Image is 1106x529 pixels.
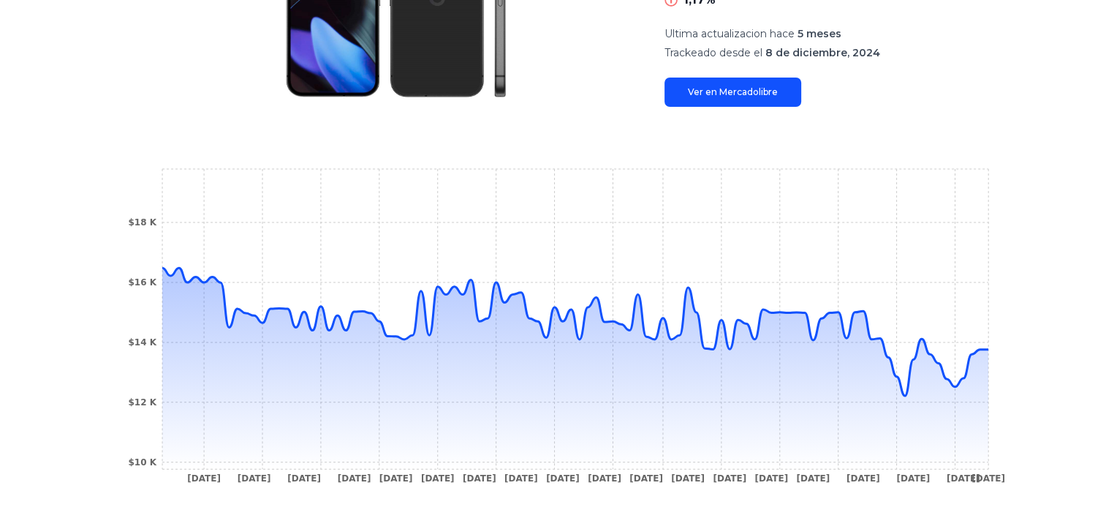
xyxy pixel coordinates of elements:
[796,473,830,484] tspan: [DATE]
[588,473,621,484] tspan: [DATE]
[187,473,221,484] tspan: [DATE]
[379,473,412,484] tspan: [DATE]
[128,397,156,408] tspan: $12 K
[664,27,795,40] span: Ultima actualizacion hace
[287,473,321,484] tspan: [DATE]
[128,217,156,228] tspan: $18 K
[337,473,371,484] tspan: [DATE]
[128,337,156,348] tspan: $14 K
[846,473,879,484] tspan: [DATE]
[713,473,746,484] tspan: [DATE]
[971,473,1005,484] tspan: [DATE]
[504,473,537,484] tspan: [DATE]
[798,27,841,40] span: 5 meses
[462,473,496,484] tspan: [DATE]
[664,46,762,59] span: Trackeado desde el
[946,473,980,484] tspan: [DATE]
[754,473,788,484] tspan: [DATE]
[629,473,663,484] tspan: [DATE]
[237,473,270,484] tspan: [DATE]
[128,277,156,288] tspan: $16 K
[546,473,580,484] tspan: [DATE]
[896,473,930,484] tspan: [DATE]
[664,78,801,107] a: Ver en Mercadolibre
[420,473,454,484] tspan: [DATE]
[765,46,880,59] span: 8 de diciembre, 2024
[128,457,156,468] tspan: $10 K
[671,473,705,484] tspan: [DATE]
